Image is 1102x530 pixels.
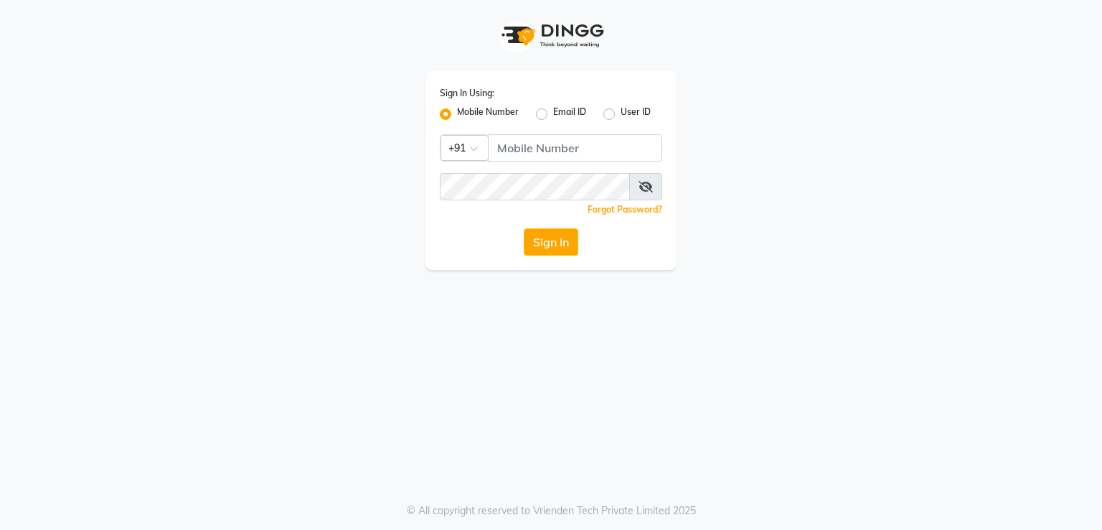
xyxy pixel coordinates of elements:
[553,106,586,123] label: Email ID
[440,87,494,100] label: Sign In Using:
[457,106,519,123] label: Mobile Number
[524,228,578,256] button: Sign In
[621,106,651,123] label: User ID
[440,173,630,200] input: Username
[494,14,608,57] img: logo1.svg
[588,204,662,215] a: Forgot Password?
[488,134,662,162] input: Username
